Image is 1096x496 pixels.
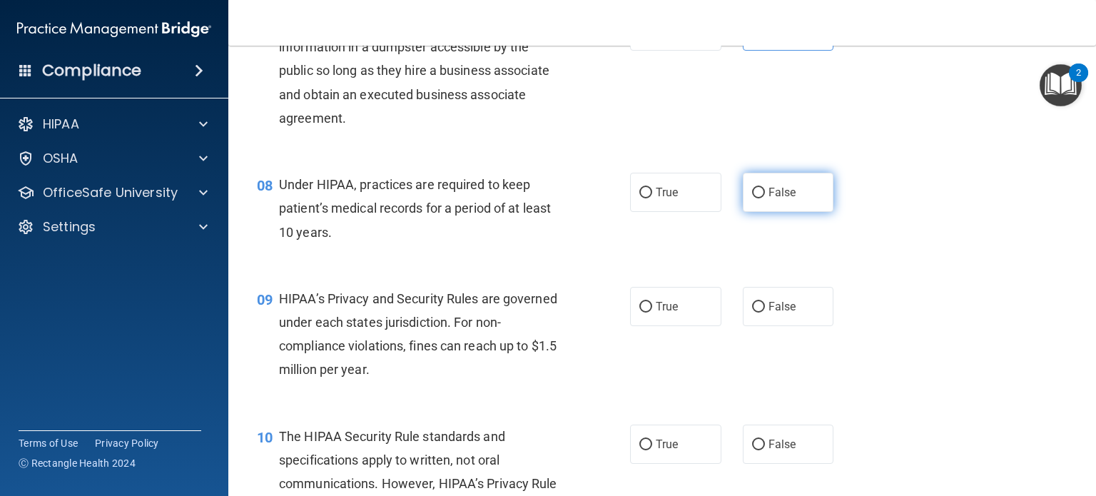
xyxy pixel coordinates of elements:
span: Under HIPAA, practices are required to keep patient’s medical records for a period of at least 10... [279,177,551,239]
span: False [768,437,796,451]
p: Settings [43,218,96,236]
h4: Compliance [42,61,141,81]
input: False [752,302,765,313]
span: 10 [257,429,273,446]
input: True [639,302,652,313]
span: 08 [257,177,273,194]
p: OSHA [43,150,78,167]
span: HIPAA’s Privacy and Security Rules are governed under each states jurisdiction. For non-complianc... [279,291,557,378]
p: HIPAA [43,116,79,133]
div: 2 [1076,73,1081,91]
span: Practices can dispose protected health information in a dumpster accessible by the public so long... [279,16,549,126]
input: False [752,188,765,198]
span: True [656,437,678,451]
span: True [656,186,678,199]
a: HIPAA [17,116,208,133]
a: Settings [17,218,208,236]
span: 09 [257,291,273,308]
img: PMB logo [17,15,211,44]
span: True [656,300,678,313]
span: Ⓒ Rectangle Health 2024 [19,456,136,470]
a: Privacy Policy [95,436,159,450]
span: False [768,186,796,199]
a: Terms of Use [19,436,78,450]
input: True [639,440,652,450]
input: True [639,188,652,198]
input: False [752,440,765,450]
button: Open Resource Center, 2 new notifications [1040,64,1082,106]
a: OSHA [17,150,208,167]
a: OfficeSafe University [17,184,208,201]
p: OfficeSafe University [43,184,178,201]
span: False [768,300,796,313]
